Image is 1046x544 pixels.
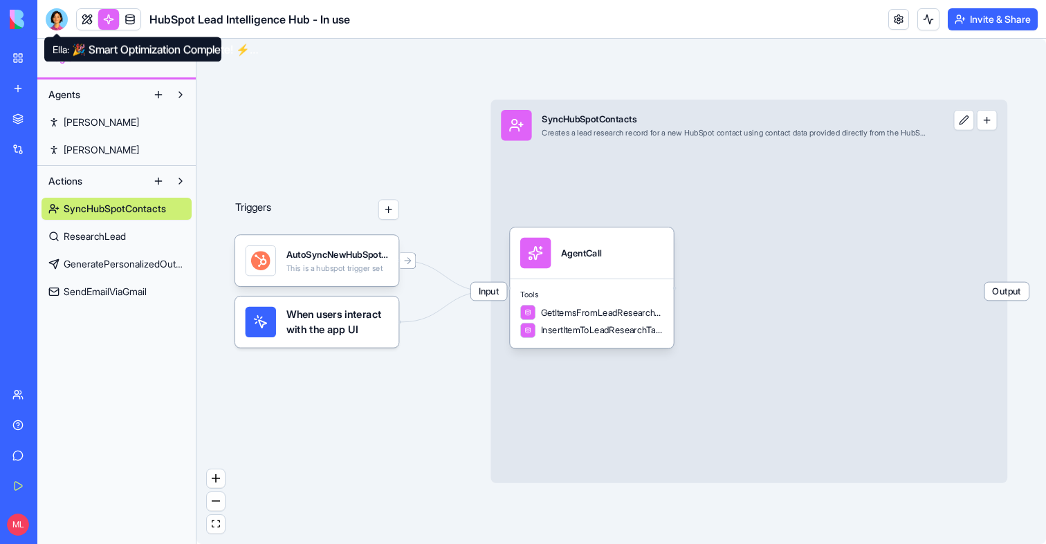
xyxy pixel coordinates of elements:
[64,229,126,243] span: ResearchLead
[520,290,663,300] span: Tools
[42,253,192,275] a: GeneratePersonalizedOutreach
[64,202,166,216] span: SyncHubSpotContacts
[984,283,1029,301] span: Output
[207,469,225,488] button: zoom in
[42,111,192,133] a: [PERSON_NAME]
[42,225,192,247] a: ResearchLead
[541,306,663,319] span: GetItemsFromLeadResearchTable
[48,88,80,102] span: Agents
[48,174,82,188] span: Actions
[7,514,29,536] span: ML
[235,235,399,286] div: AutoSyncNewHubSpotContactTriggerThis is a hubspot trigger set
[401,292,488,322] g: Edge from UI_TRIGGERS to 6898d24584c09830ae63bb0c
[286,307,389,337] span: When users interact with the app UI
[10,10,95,29] img: logo
[42,170,147,192] button: Actions
[64,143,139,157] span: [PERSON_NAME]
[235,158,399,348] div: Triggers
[42,198,192,220] a: SyncHubSpotContacts
[42,84,147,106] button: Agents
[401,261,488,291] g: Edge from 68dab7ab15108599597ab8d4 to 6898d24584c09830ae63bb0c
[149,11,350,28] span: HubSpot Lead Intelligence Hub - In use
[235,199,272,220] p: Triggers
[471,283,507,301] span: Input
[490,100,1007,482] div: InputSyncHubSpotContactsCreates a lead research record for a new HubSpot contact using contact da...
[541,324,663,337] span: InsertItemToLeadResearchTable
[64,257,185,271] span: GeneratePersonalizedOutreach
[235,297,399,348] div: When users interact with the app UI
[42,281,192,303] a: SendEmailViaGmail
[207,515,225,534] button: fit view
[561,247,601,259] div: AgentCall
[542,113,925,125] div: SyncHubSpotContacts
[42,139,192,161] a: [PERSON_NAME]
[948,8,1038,30] button: Invite & Share
[207,492,225,511] button: zoom out
[64,115,139,129] span: [PERSON_NAME]
[64,285,147,299] span: SendEmailViaGmail
[510,227,674,348] div: AgentCallToolsGetItemsFromLeadResearchTableInsertItemToLeadResearchTable
[286,263,389,274] div: This is a hubspot trigger set
[542,128,925,138] div: Creates a lead research record for a new HubSpot contact using contact data provided directly fro...
[286,248,389,261] div: AutoSyncNewHubSpotContactTrigger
